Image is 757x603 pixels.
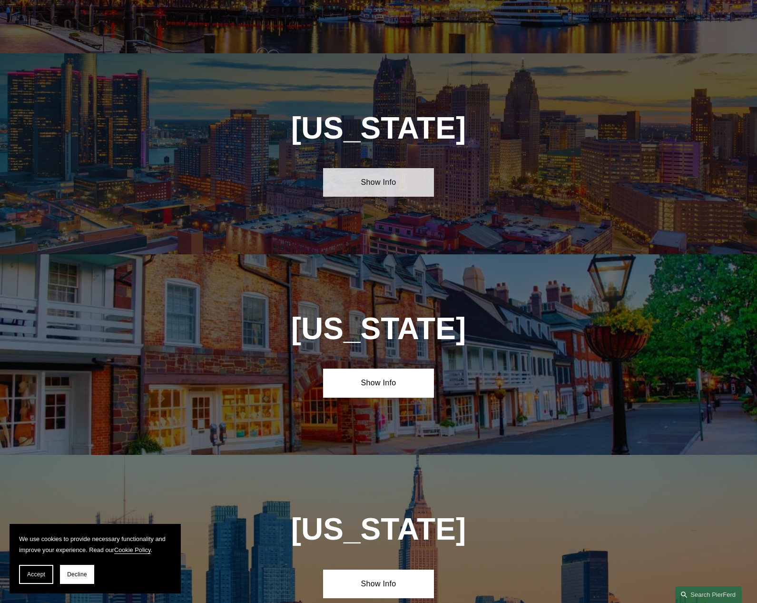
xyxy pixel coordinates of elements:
h1: [US_STATE] [267,111,490,146]
span: Decline [67,571,87,578]
h1: [US_STATE] [240,512,517,547]
a: Cookie Policy [114,546,151,553]
span: Accept [27,571,45,578]
button: Decline [60,565,94,584]
a: Show Info [323,168,434,197]
section: Cookie banner [10,524,181,593]
h1: [US_STATE] [240,312,517,346]
a: Show Info [323,369,434,397]
a: Search this site [675,586,742,603]
a: Show Info [323,570,434,598]
p: We use cookies to provide necessary functionality and improve your experience. Read our . [19,533,171,555]
button: Accept [19,565,53,584]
